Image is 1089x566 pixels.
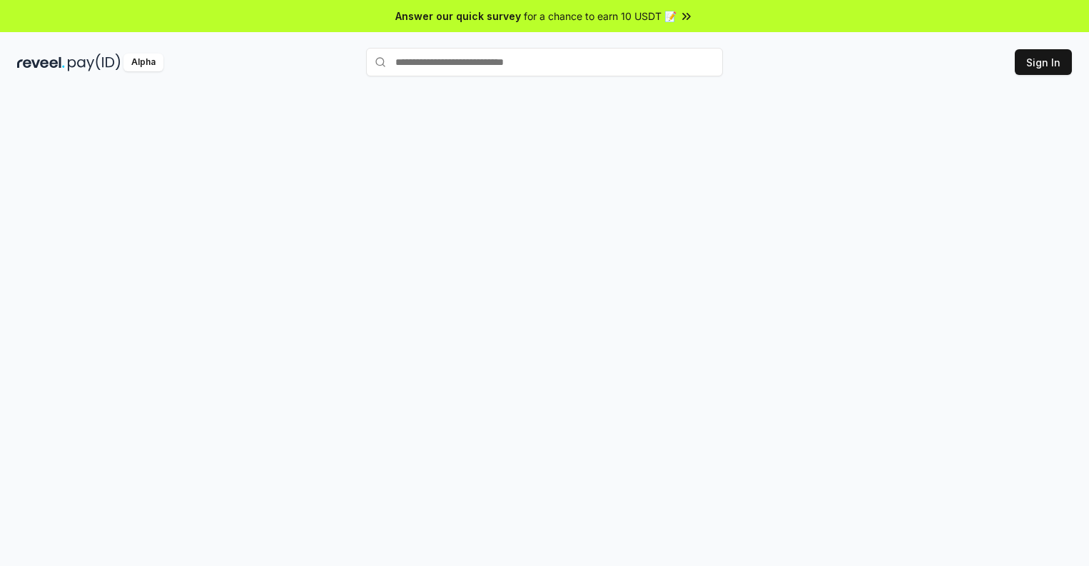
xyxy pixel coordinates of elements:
[123,54,163,71] div: Alpha
[395,9,521,24] span: Answer our quick survey
[1015,49,1072,75] button: Sign In
[17,54,65,71] img: reveel_dark
[524,9,677,24] span: for a chance to earn 10 USDT 📝
[68,54,121,71] img: pay_id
